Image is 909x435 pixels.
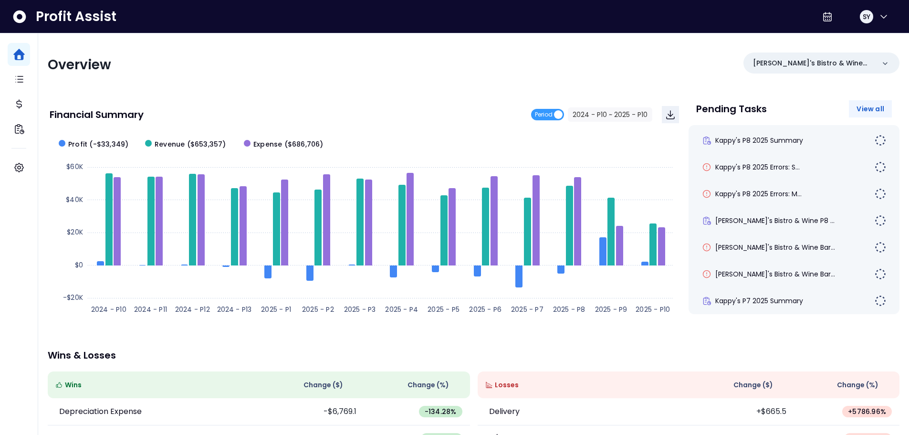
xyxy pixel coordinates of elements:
span: Profit Assist [36,8,116,25]
span: Kappy's P8 2025 Errors: M... [715,189,802,199]
text: 2025 - P8 [553,305,585,314]
span: [PERSON_NAME]'s Bistro & Wine Bar... [715,269,835,279]
img: Not yet Started [875,215,886,226]
span: Losses [495,380,519,390]
text: -$20K [63,293,83,302]
img: Not yet Started [875,242,886,253]
span: Kappy's P7 2025 Summary [715,296,803,306]
span: Wins [65,380,82,390]
button: 2024 - P10 ~ 2025 - P10 [568,107,652,122]
span: Change (%) [407,380,449,390]
text: $0 [75,260,83,270]
span: Change ( $ ) [733,380,773,390]
p: [PERSON_NAME]'s Bistro & Wine Bar [753,58,875,68]
img: Not yet Started [875,295,886,307]
span: SY [863,12,870,21]
text: 2025 - P9 [595,305,627,314]
span: Change ( $ ) [303,380,343,390]
span: Profit (-$33,349) [68,139,128,149]
span: [PERSON_NAME]'s Bistro & Wine Bar... [715,243,835,252]
span: Kappy's P8 2025 Summary [715,136,803,145]
p: Depreciation Expense [59,406,142,417]
span: Kappy's P8 2025 Errors: S... [715,162,800,172]
span: + 5786.96 % [848,407,886,416]
text: $20K [67,227,83,237]
text: 2025 - P7 [511,305,543,314]
text: 2025 - P1 [261,305,291,314]
text: 2024 - P10 [91,305,126,314]
td: +$665.5 [689,398,794,425]
text: 2025 - P10 [636,305,670,314]
span: Change (%) [837,380,878,390]
text: 2024 - P11 [134,305,167,314]
img: Not yet Started [875,188,886,200]
text: 2024 - P13 [217,305,252,314]
button: View all [849,100,892,117]
p: Delivery [489,406,520,417]
span: View all [857,104,884,114]
text: 2025 - P6 [469,305,502,314]
text: 2025 - P4 [385,305,418,314]
text: 2025 - P2 [302,305,334,314]
span: Revenue ($653,357) [155,139,226,149]
text: 2025 - P3 [344,305,376,314]
img: Not yet Started [875,135,886,146]
text: 2025 - P5 [428,305,460,314]
span: Overview [48,55,111,74]
img: Not yet Started [875,161,886,173]
span: Period [535,109,553,120]
button: Download [662,106,679,123]
text: 2024 - P12 [175,305,210,314]
td: -$6,769.1 [259,398,364,425]
span: Expense ($686,706) [253,139,324,149]
p: Financial Summary [50,110,144,119]
text: $40K [66,195,83,204]
span: [PERSON_NAME]'s Bistro & Wine P8 ... [715,216,835,225]
p: Pending Tasks [696,104,767,114]
p: Wins & Losses [48,350,899,360]
text: $60K [66,162,83,171]
span: -134.28 % [425,407,457,416]
img: Not yet Started [875,268,886,280]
